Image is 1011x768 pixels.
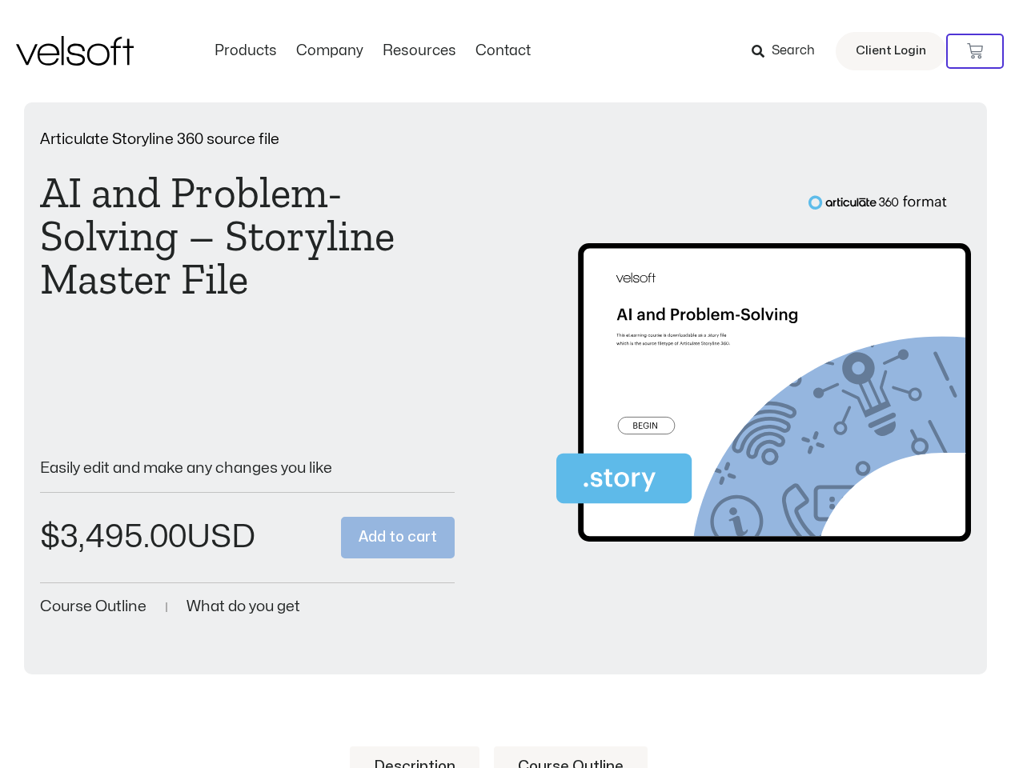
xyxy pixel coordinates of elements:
a: Client Login [836,32,946,70]
a: ContactMenu Toggle [466,42,540,60]
span: Search [772,41,815,62]
a: Search [752,38,826,65]
img: Second Product Image [556,194,971,555]
bdi: 3,495.00 [40,522,187,553]
a: CompanyMenu Toggle [287,42,373,60]
a: ResourcesMenu Toggle [373,42,466,60]
p: Articulate Storyline 360 source file [40,132,455,147]
button: Add to cart [341,517,455,559]
h1: AI and Problem-Solving – Storyline Master File [40,171,455,301]
p: Easily edit and make any changes you like [40,461,455,476]
a: ProductsMenu Toggle [205,42,287,60]
a: Course Outline [40,599,146,614]
nav: Menu [205,42,540,60]
span: Client Login [856,41,926,62]
a: What do you get [187,599,300,614]
span: $ [40,522,60,553]
img: Velsoft Training Materials [16,36,134,66]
